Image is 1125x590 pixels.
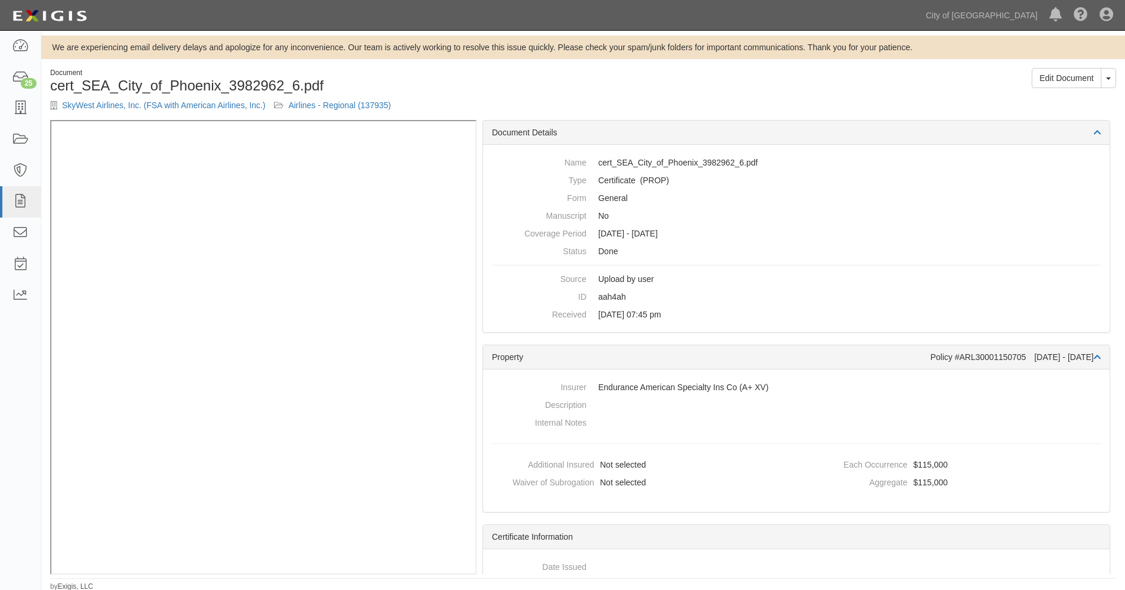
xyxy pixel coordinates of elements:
a: Edit Document [1032,68,1101,88]
dt: Source [492,270,586,285]
div: Certificate Information [483,525,1110,549]
dt: Type [492,171,586,186]
dd: No [492,207,1101,225]
div: Property [492,351,931,363]
dt: Coverage Period [492,225,586,239]
dd: $115,000 [801,456,1106,474]
dd: $115,000 [801,474,1106,491]
dd: Endurance American Specialty Ins Co (A+ XV) [492,378,1101,396]
dt: Description [492,396,586,411]
a: SkyWest Airlines, Inc. (FSA with American Airlines, Inc.) [62,101,265,110]
dt: Waiver of Subrogation [488,474,594,488]
dd: Upload by user [492,270,1101,288]
i: Help Center - Complianz [1074,8,1088,22]
h1: cert_SEA_City_of_Phoenix_3982962_6.pdf [50,78,575,93]
dd: Not selected [488,474,792,491]
dt: Date Issued [492,558,586,573]
dt: Each Occurrence [801,456,908,471]
dd: [DATE] - [DATE] [492,225,1101,242]
dt: Insurer [492,378,586,393]
div: Document Details [483,121,1110,145]
dt: Aggregate [801,474,908,488]
div: We are experiencing email delivery delays and apologize for any inconvenience. Our team is active... [41,41,1125,53]
dt: Manuscript [492,207,586,222]
dd: aah4ah [492,288,1101,306]
dd: [DATE] 07:45 pm [492,306,1101,323]
a: Airlines - Regional (137935) [288,101,391,110]
div: 25 [21,78,37,89]
dt: Received [492,306,586,320]
dd: cert_SEA_City_of_Phoenix_3982962_6.pdf [492,154,1101,171]
dd: Property [492,171,1101,189]
div: Policy #ARL30001150705 [DATE] - [DATE] [931,351,1101,363]
img: logo-5460c22ac91f19d4615b14bd174203de0afe785f0fc80cf4dbbc73dc1793850b.png [9,5,90,27]
dt: ID [492,288,586,303]
div: Document [50,68,575,78]
dt: Internal Notes [492,414,586,429]
dd: Done [492,242,1101,260]
a: City of [GEOGRAPHIC_DATA] [920,4,1044,27]
dt: Form [492,189,586,204]
dt: Additional Insured [488,456,594,471]
dd: Not selected [488,456,792,474]
dt: Status [492,242,586,257]
dd: General [492,189,1101,207]
dt: Name [492,154,586,168]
